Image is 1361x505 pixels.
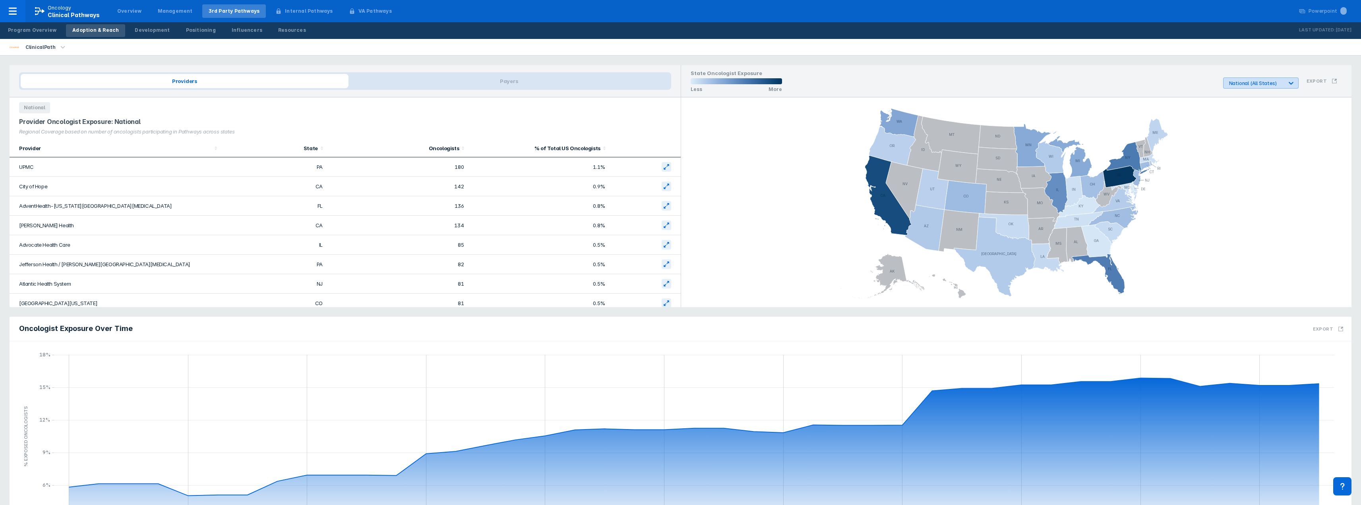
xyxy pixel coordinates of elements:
a: Adoption & Reach [66,24,125,37]
td: 0.5% [469,255,610,274]
td: 0.5% [469,235,610,255]
div: Resources [278,27,306,34]
tspan: % EXPOSED ONCOLOGISTS [23,406,29,466]
td: 85 [327,235,469,255]
a: Overview [111,4,148,18]
td: [GEOGRAPHIC_DATA][US_STATE] [10,294,221,313]
p: Less [691,86,702,92]
span: Providers [21,74,348,88]
div: State [226,145,318,151]
td: IL [221,235,327,255]
text: 9% [43,449,50,455]
p: More [769,86,782,92]
td: CO [221,294,327,313]
a: Development [128,24,176,37]
td: 82 [327,255,469,274]
text: 18% [39,352,50,358]
text: 12% [39,417,50,423]
div: ClinicalPath [22,42,58,53]
span: Clinical Pathways [48,12,100,18]
a: Resources [272,24,312,37]
text: 6% [43,482,50,488]
div: Overview [117,8,142,15]
a: 3rd Party Pathways [202,4,266,18]
a: Positioning [180,24,222,37]
td: 142 [327,177,469,196]
div: Program Overview [8,27,56,34]
h3: Export [1313,326,1333,332]
button: Export [1308,320,1348,338]
td: Jefferson Health / [PERSON_NAME][GEOGRAPHIC_DATA][MEDICAL_DATA] [10,255,221,274]
td: 0.5% [469,274,610,294]
a: Program Overview [2,24,63,37]
td: 180 [327,157,469,177]
span: Payers [348,74,670,88]
div: Contact Support [1333,477,1351,495]
span: Oncologist Exposure Over Time [19,324,133,333]
td: 0.9% [469,177,610,196]
td: 0.8% [469,216,610,235]
span: National [19,102,50,113]
div: Powerpoint [1309,8,1347,15]
h3: Export [1307,78,1327,84]
td: NJ [221,274,327,294]
div: 3rd Party Pathways [209,8,260,15]
td: UPMC [10,157,221,177]
p: Last Updated: [1299,26,1336,34]
td: FL [221,196,327,216]
td: AdventHealth-[US_STATE][GEOGRAPHIC_DATA][MEDICAL_DATA] [10,196,221,216]
div: Adoption & Reach [72,27,119,34]
div: % of Total US Oncologists [473,145,600,151]
td: CA [221,216,327,235]
td: 134 [327,216,469,235]
div: Provider Oncologist Exposure: National [19,118,671,126]
td: PA [221,157,327,177]
p: Oncology [48,4,72,12]
a: Management [151,4,199,18]
div: Management [158,8,193,15]
td: PA [221,255,327,274]
div: Regional Coverage based on number of oncologists participating in Pathways across states [19,129,671,135]
div: Positioning [186,27,216,34]
a: Influencers [225,24,269,37]
td: 0.8% [469,196,610,216]
div: Internal Pathways [285,8,333,15]
h1: State Oncologist Exposure [691,70,782,78]
img: via-oncology [10,43,19,52]
td: 136 [327,196,469,216]
button: Export [1302,74,1342,89]
div: Oncologists [332,145,459,151]
div: VA Pathways [358,8,392,15]
div: Influencers [232,27,262,34]
td: City of Hope [10,177,221,196]
td: CA [221,177,327,196]
p: [DATE] [1336,26,1351,34]
td: 81 [327,274,469,294]
td: 1.1% [469,157,610,177]
td: Advocate Health Care [10,235,221,255]
div: National (All States) [1229,80,1283,86]
text: 15% [39,384,50,390]
td: [PERSON_NAME] Health [10,216,221,235]
div: Provider [19,145,212,151]
td: Atlantic Health System [10,274,221,294]
div: Development [135,27,170,34]
td: 0.5% [469,294,610,313]
td: 81 [327,294,469,313]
